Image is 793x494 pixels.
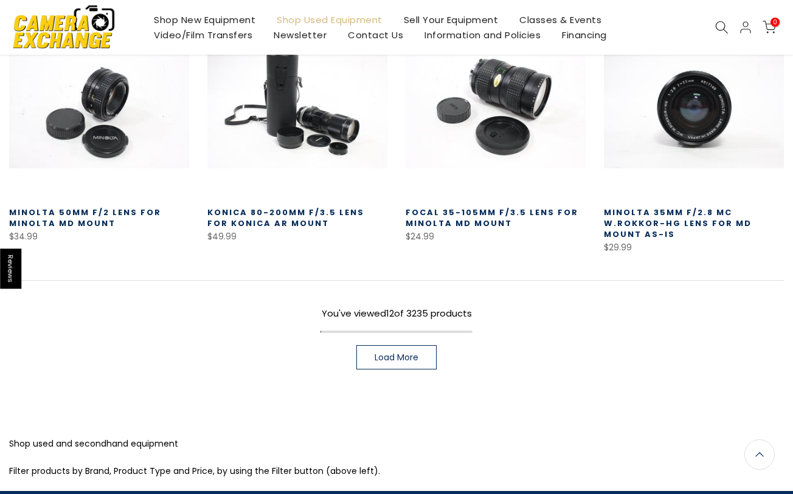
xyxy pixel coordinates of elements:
div: $49.99 [207,229,387,244]
a: Back to the top [744,439,775,470]
a: Financing [552,27,618,43]
div: $29.99 [604,240,784,255]
a: Sell Your Equipment [393,12,509,27]
a: Shop New Equipment [144,12,266,27]
span: 0 [770,18,780,27]
span: You've viewed of 3235 products [322,307,472,320]
a: Newsletter [263,27,338,43]
a: Video/Film Transfers [144,27,263,43]
a: Focal 35-105mm f/3.5 Lens for Minolta MD Mount [406,207,578,229]
p: Shop used and secondhand equipment [9,436,784,451]
a: Classes & Events [509,12,612,27]
a: Contact Us [338,27,414,43]
p: Filter products by Brand, Product Type and Price, by using the Filter button (above left). [9,464,784,479]
div: $34.99 [9,229,189,244]
a: Konica 80-200mm f/3.5 Lens for Konica AR Mount [207,207,364,229]
a: Information and Policies [414,27,552,43]
a: 0 [763,21,776,34]
a: Minolta 50mm f/2 Lens for Minolta MD Mount [9,207,161,229]
div: $24.99 [406,229,586,244]
span: 12 [386,307,394,320]
span: Load More [375,353,418,362]
a: Load More [356,345,437,369]
a: Minolta 35mm f/2.8 MC W.Rokkor-HG Lens for MD Mount AS-IS [604,207,752,240]
a: Shop Used Equipment [266,12,393,27]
